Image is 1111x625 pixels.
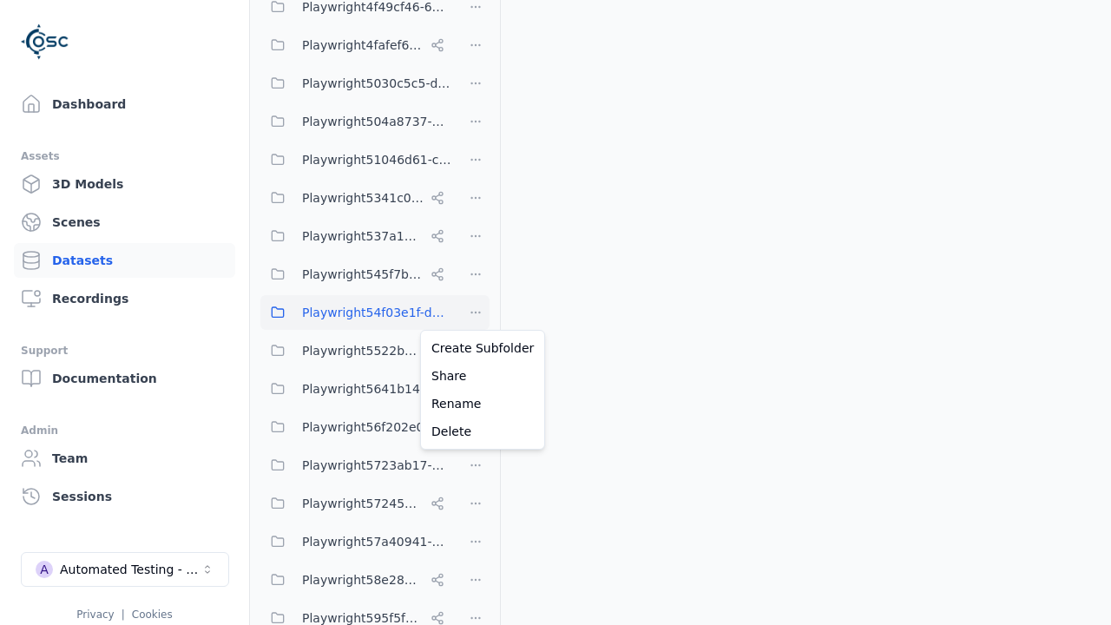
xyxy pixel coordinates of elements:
a: Rename [424,390,541,418]
a: Share [424,362,541,390]
a: Create Subfolder [424,334,541,362]
a: Delete [424,418,541,445]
